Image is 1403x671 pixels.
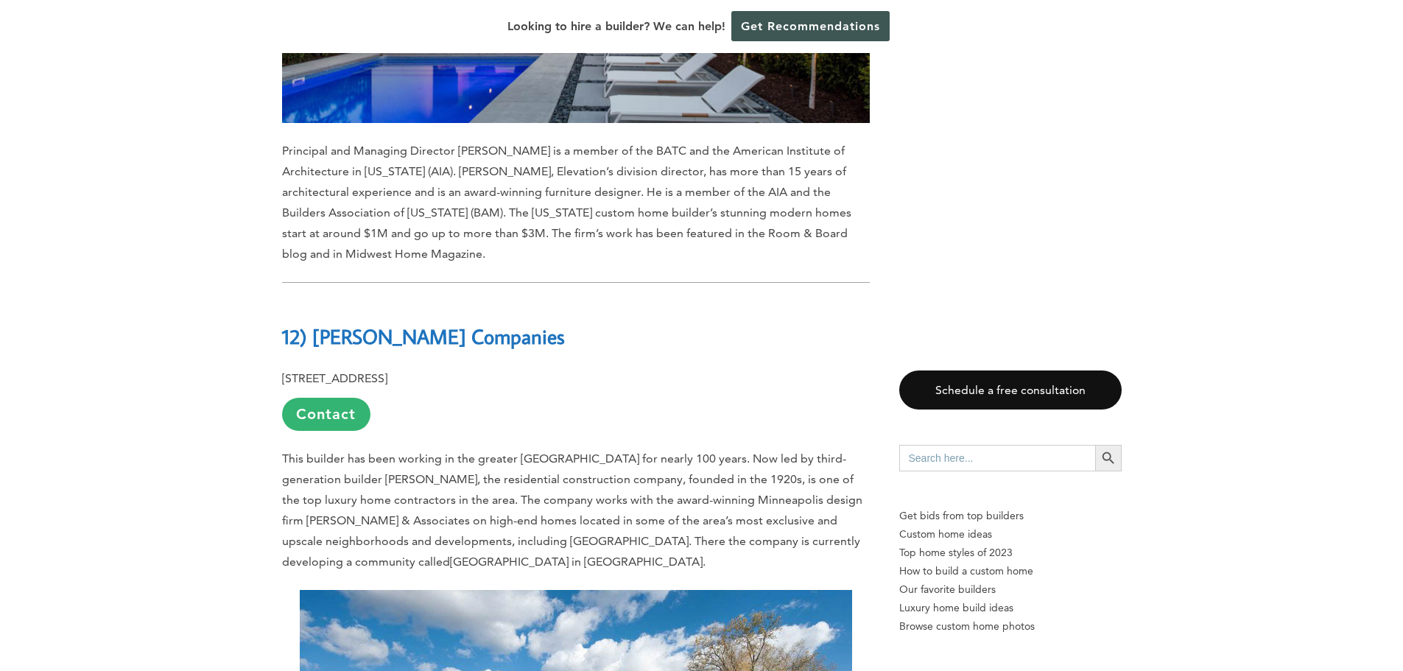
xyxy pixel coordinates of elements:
b: [STREET_ADDRESS] [282,371,387,385]
a: Browse custom home photos [899,617,1122,636]
input: Search here... [899,445,1095,471]
b: 12) [PERSON_NAME] Companies [282,323,565,349]
iframe: Drift Widget Chat Controller [1120,565,1385,653]
a: How to build a custom home [899,562,1122,580]
span: Principal and Managing Director [PERSON_NAME] is a member of the BATC and the American Institute ... [282,144,851,261]
svg: Search [1100,450,1117,466]
span: [GEOGRAPHIC_DATA] in [GEOGRAPHIC_DATA]. [450,555,706,569]
a: Contact [282,398,370,431]
span: This builder has been working in the greater [GEOGRAPHIC_DATA] for nearly 100 years. Now led by t... [282,452,862,569]
p: Get bids from top builders [899,507,1122,525]
a: Top home styles of 2023 [899,544,1122,562]
a: Luxury home build ideas [899,599,1122,617]
a: Custom home ideas [899,525,1122,544]
a: Get Recommendations [731,11,890,41]
a: Schedule a free consultation [899,370,1122,410]
a: Our favorite builders [899,580,1122,599]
